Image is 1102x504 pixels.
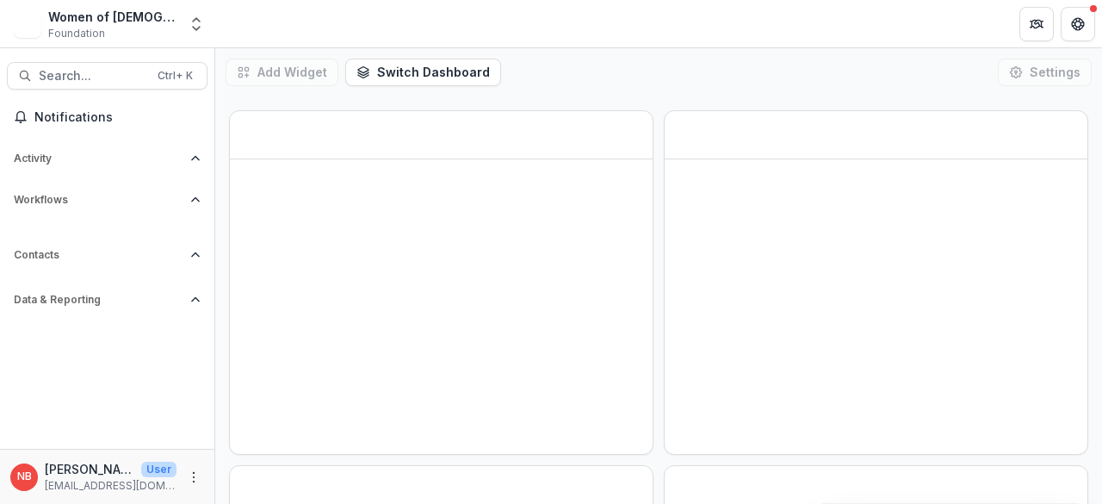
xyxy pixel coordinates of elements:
[7,62,207,90] button: Search...
[14,10,41,38] img: Women of Reform Judaism
[48,26,105,41] span: Foundation
[1019,7,1054,41] button: Partners
[48,8,177,26] div: Women of [DEMOGRAPHIC_DATA]
[17,471,32,482] div: Nicki Braun
[14,294,183,306] span: Data & Reporting
[345,59,501,86] button: Switch Dashboard
[14,152,183,165] span: Activity
[14,194,183,206] span: Workflows
[222,11,295,36] nav: breadcrumb
[7,103,207,131] button: Notifications
[14,249,183,261] span: Contacts
[39,69,147,84] span: Search...
[154,66,196,85] div: Ctrl + K
[226,59,338,86] button: Add Widget
[7,286,207,314] button: Open Data & Reporting
[34,110,201,125] span: Notifications
[998,59,1092,86] button: Settings
[184,7,208,41] button: Open entity switcher
[141,462,176,477] p: User
[7,145,207,172] button: Open Activity
[7,241,207,269] button: Open Contacts
[45,478,176,494] p: [EMAIL_ADDRESS][DOMAIN_NAME]
[1061,7,1095,41] button: Get Help
[7,186,207,214] button: Open Workflows
[45,460,134,478] p: [PERSON_NAME]
[183,467,204,488] button: More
